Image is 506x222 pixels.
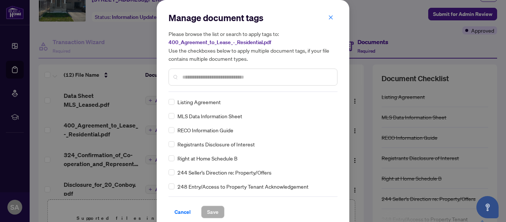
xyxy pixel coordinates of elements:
button: Cancel [169,206,197,218]
span: 248 Entry/Access to Property Tenant Acknowledgement [177,182,309,190]
span: close [328,15,333,20]
span: 244 Seller’s Direction re: Property/Offers [177,168,272,176]
span: Right at Home Schedule B [177,154,237,162]
h2: Manage document tags [169,12,337,24]
h5: Please browse the list or search to apply tags to: Use the checkboxes below to apply multiple doc... [169,30,337,63]
span: Registrants Disclosure of Interest [177,140,255,148]
span: 400_Agreement_to_Lease_-_Residential.pdf [169,39,271,46]
button: Save [201,206,224,218]
span: Listing Agreement [177,98,221,106]
span: MLS Data Information Sheet [177,112,242,120]
span: RECO Information Guide [177,126,233,134]
button: Open asap [476,196,499,218]
span: Cancel [174,206,191,218]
